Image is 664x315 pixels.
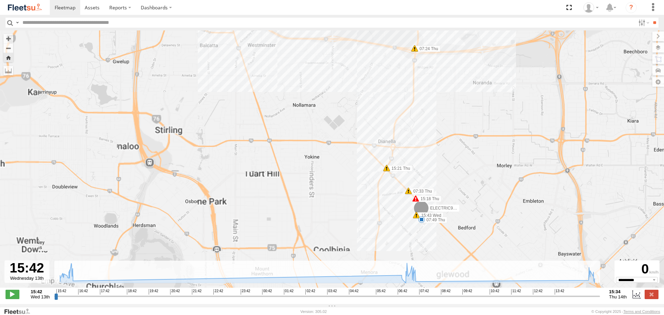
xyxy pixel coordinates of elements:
[349,289,359,295] span: 04:42
[416,196,441,202] label: 15:18 Thu
[422,217,447,223] label: 07:49 Thu
[3,43,13,53] button: Zoom out
[555,289,564,295] span: 13:42
[609,294,627,299] span: Thu 14th Aug 2025
[376,289,386,295] span: 05:42
[3,53,13,62] button: Zoom Home
[387,165,412,172] label: 15:21 Thu
[533,289,543,295] span: 12:42
[645,290,658,299] label: Close
[581,2,601,13] div: Wayne Betts
[192,289,202,295] span: 21:42
[170,289,180,295] span: 20:42
[56,289,66,295] span: 15:42
[652,77,664,87] label: Map Settings
[624,309,660,314] a: Terms and Conditions
[408,188,434,194] label: 07:33 Thu
[100,289,110,295] span: 17:42
[305,289,315,295] span: 02:42
[4,308,36,315] a: Visit our Website
[262,289,272,295] span: 00:42
[7,3,43,12] img: fleetsu-logo-horizontal.svg
[31,294,50,299] span: Wed 13th Aug 2025
[78,289,88,295] span: 16:42
[441,289,451,295] span: 08:42
[490,289,499,295] span: 10:42
[591,309,660,314] div: © Copyright 2025 -
[430,206,491,211] span: ELECTRIC9 - [PERSON_NAME]
[327,289,337,295] span: 03:42
[3,66,13,75] label: Measure
[511,289,521,295] span: 11:42
[6,290,19,299] label: Play/Stop
[415,46,440,52] label: 07:24 Thu
[241,289,250,295] span: 23:42
[301,309,327,314] div: Version: 305.02
[419,289,429,295] span: 07:42
[213,289,223,295] span: 22:42
[609,289,627,294] strong: 15:34
[127,289,137,295] span: 18:42
[616,261,658,277] div: 0
[15,18,20,28] label: Search Query
[31,289,50,294] strong: 15:42
[3,34,13,43] button: Zoom in
[149,289,158,295] span: 19:42
[416,212,443,219] label: 15:43 Wed
[398,289,407,295] span: 06:42
[284,289,294,295] span: 01:42
[636,18,651,28] label: Search Filter Options
[462,289,472,295] span: 09:42
[626,2,637,13] i: ?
